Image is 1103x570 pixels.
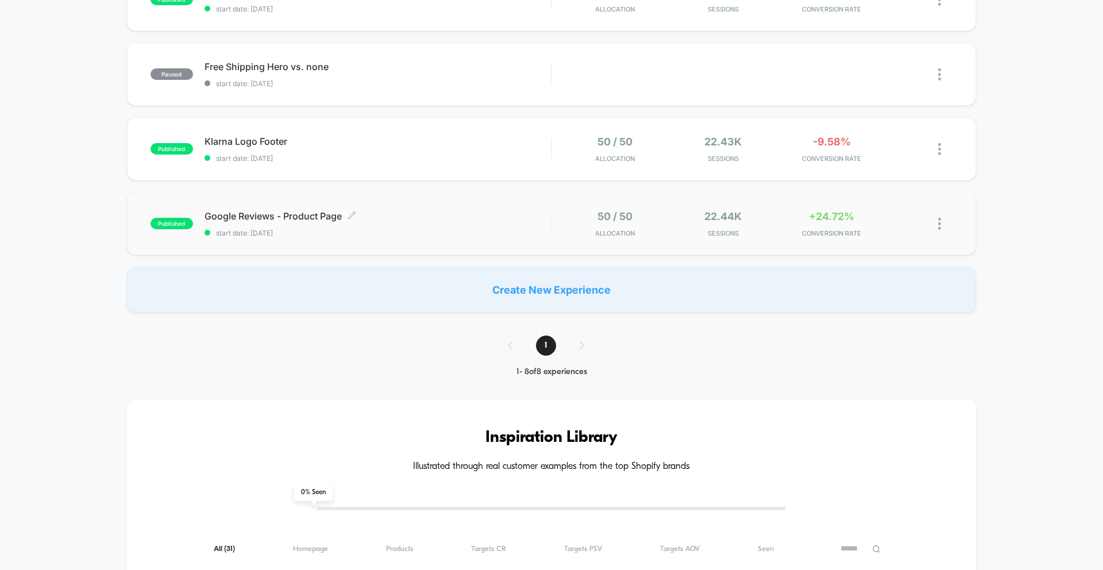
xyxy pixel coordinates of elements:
[597,136,633,148] span: 50 / 50
[536,336,556,356] span: 1
[205,5,551,13] span: start date: [DATE]
[224,545,235,553] span: ( 31 )
[205,210,551,222] span: Google Reviews - Product Page
[597,210,633,222] span: 50 / 50
[660,545,700,553] span: Targets AOV
[595,155,635,163] span: Allocation
[595,5,635,13] span: Allocation
[386,545,413,553] span: Products
[151,218,193,229] span: published
[780,5,883,13] span: CONVERSION RATE
[938,218,941,230] img: close
[704,210,742,222] span: 22.44k
[151,143,193,155] span: published
[672,155,775,163] span: Sessions
[672,5,775,13] span: Sessions
[214,545,235,553] span: All
[595,229,635,237] span: Allocation
[151,68,193,80] span: paused
[161,429,942,447] h3: Inspiration Library
[496,367,607,377] div: 1 - 8 of 8 experiences
[780,229,883,237] span: CONVERSION RATE
[205,136,551,147] span: Klarna Logo Footer
[758,545,774,553] span: Seen
[471,545,506,553] span: Targets CR
[780,155,883,163] span: CONVERSION RATE
[809,210,854,222] span: +24.72%
[294,484,333,501] span: 0 % Seen
[564,545,602,553] span: Targets PSV
[161,461,942,472] h4: Illustrated through real customer examples from the top Shopify brands
[813,136,851,148] span: -9.58%
[127,267,976,313] div: Create New Experience
[938,68,941,80] img: close
[704,136,742,148] span: 22.43k
[205,154,551,163] span: start date: [DATE]
[938,143,941,155] img: close
[205,61,551,72] span: Free Shipping Hero vs. none
[205,229,551,237] span: start date: [DATE]
[205,79,551,88] span: start date: [DATE]
[293,545,328,553] span: Homepage
[672,229,775,237] span: Sessions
